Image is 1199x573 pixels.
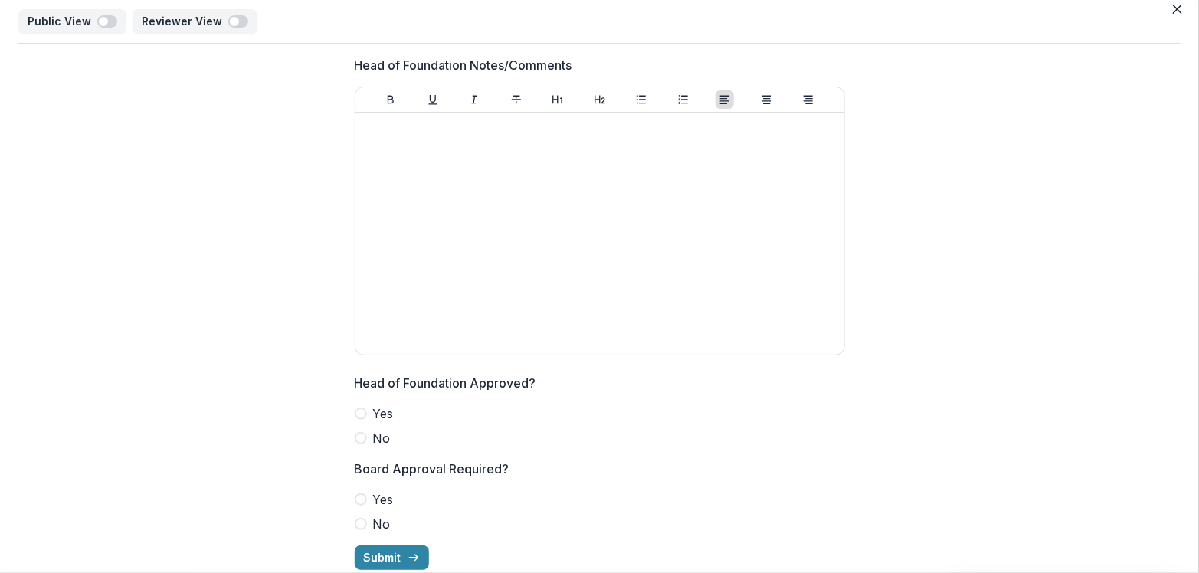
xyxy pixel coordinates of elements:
p: Board Approval Required? [355,460,509,478]
span: No [373,515,391,533]
p: Head of Foundation Approved? [355,374,536,392]
p: Head of Foundation Notes/Comments [355,56,572,74]
button: Align Center [758,90,776,109]
button: Submit [355,545,429,570]
button: Heading 1 [549,90,567,109]
p: Public View [28,15,97,28]
p: Reviewer View [142,15,228,28]
span: No [373,429,391,447]
button: Bold [382,90,400,109]
button: Underline [424,90,442,109]
button: Align Left [716,90,734,109]
button: Heading 2 [591,90,609,109]
button: Public View [18,9,126,34]
button: Align Right [799,90,817,109]
button: Reviewer View [133,9,257,34]
button: Italicize [465,90,483,109]
button: Bullet List [632,90,650,109]
button: Ordered List [674,90,693,109]
span: Yes [373,404,394,423]
span: Yes [373,490,394,509]
button: Strike [507,90,526,109]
